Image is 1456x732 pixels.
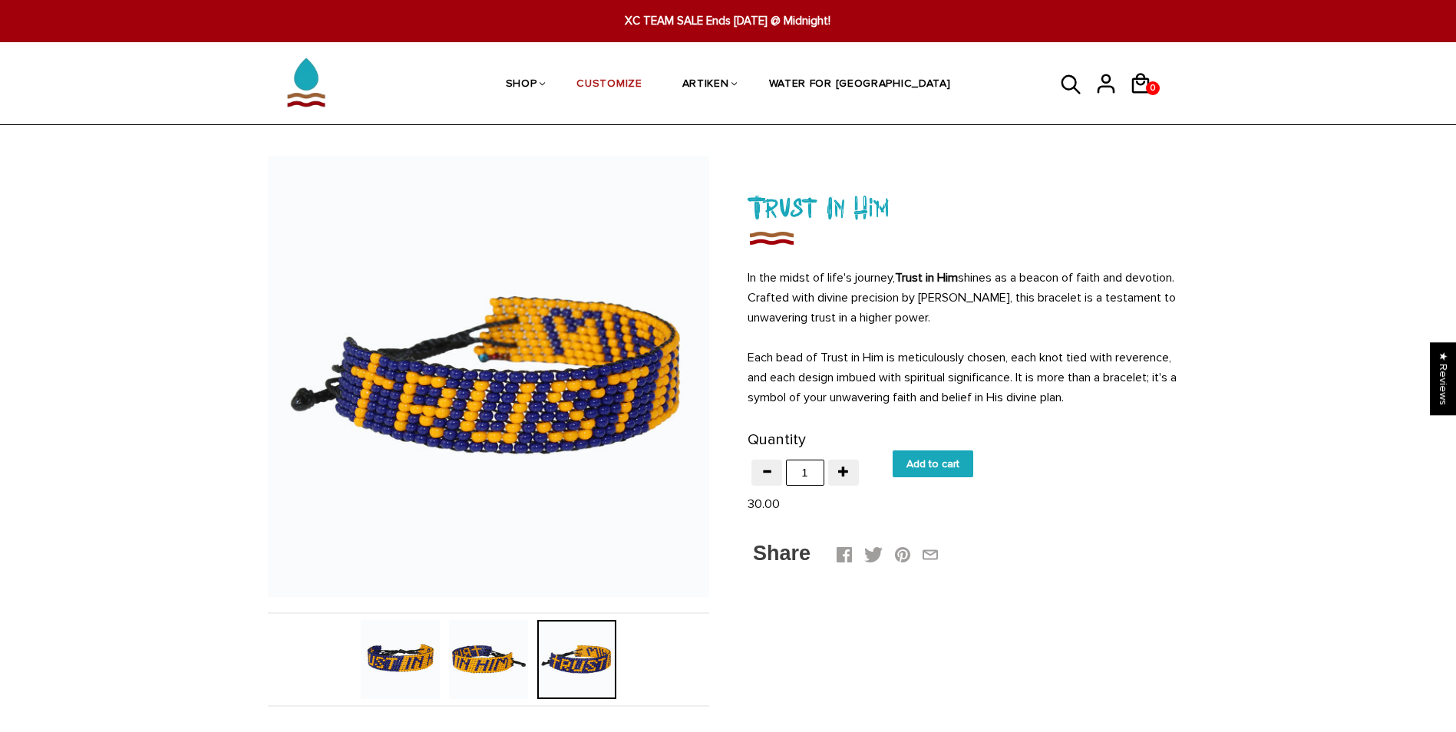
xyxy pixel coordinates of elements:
span: 30.00 [748,496,780,512]
span: 0 [1147,77,1159,99]
img: Trust In Him [361,620,440,699]
img: Trust In Him [449,620,528,699]
input: Add to cart [893,450,973,477]
a: ARTIKEN [682,45,729,126]
a: CUSTOMIZE [576,45,642,126]
h1: Trust In Him [748,186,1189,227]
span: Share [753,542,811,565]
div: Click to open Judge.me floating reviews tab [1430,342,1456,415]
img: Trust In Him [268,156,709,597]
img: Trust In Him [748,227,795,249]
strong: Trust in Him [895,270,958,285]
a: WATER FOR [GEOGRAPHIC_DATA] [769,45,951,126]
a: 0 [1129,100,1164,102]
a: SHOP [506,45,537,126]
span: XC TEAM SALE Ends [DATE] @ Midnight! [446,12,1010,30]
p: In the midst of life's journey, shines as a beacon of faith and devotion. Crafted with divine pre... [748,268,1189,407]
label: Quantity [748,427,806,453]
